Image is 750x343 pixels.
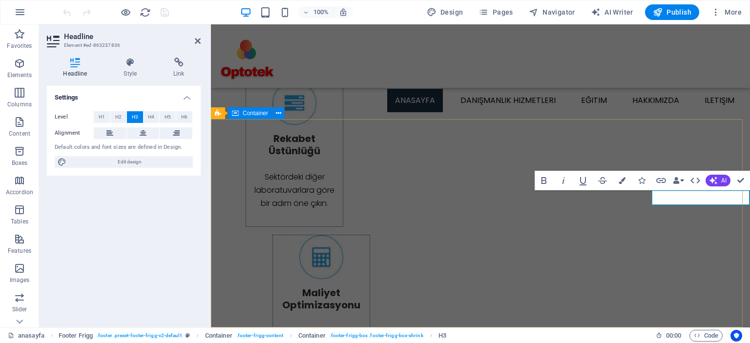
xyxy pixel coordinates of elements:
a: Click to cancel selection. Double-click to open Pages [8,330,44,342]
button: AI Writer [587,4,637,20]
span: Edit design [69,156,190,168]
div: Design (Ctrl+Alt+Y) [423,4,467,20]
span: . footer-frigg-box .footer-frigg-box-shrink [330,330,423,342]
span: Design [427,7,463,17]
button: AI [706,175,730,186]
button: 100% [299,6,333,18]
button: Italic (Ctrl+I) [554,171,573,190]
h2: Headline [64,32,201,41]
span: Publish [653,7,691,17]
span: : [673,332,674,339]
button: Click here to leave preview mode and continue editing [120,6,131,18]
button: Design [423,4,467,20]
p: Slider [12,305,27,313]
span: Navigator [529,7,575,17]
span: H4 [148,111,154,123]
button: Link [652,171,670,190]
span: Code [694,330,718,342]
button: Icons [632,171,651,190]
button: Pages [475,4,517,20]
p: Features [8,247,31,255]
span: 00 00 [666,330,681,342]
h4: Link [157,58,201,78]
p: Images [10,276,30,284]
button: Usercentrics [730,330,742,342]
button: reload [139,6,151,18]
h4: Settings [47,86,201,103]
p: Tables [11,218,28,225]
i: Reload page [140,7,151,18]
span: H5 [165,111,171,123]
span: H2 [115,111,122,123]
button: H1 [94,111,110,123]
h4: Headline [47,58,107,78]
p: Favorites [7,42,32,50]
span: More [711,7,742,17]
h6: Session time [656,330,682,342]
span: AI [721,178,727,183]
button: H4 [144,111,160,123]
p: Columns [7,101,32,108]
label: Alignment [55,127,94,139]
span: Click to select. Double-click to edit [438,330,446,342]
h3: Element #ed-863237836 [64,41,181,50]
i: On resize automatically adjust zoom level to fit chosen device. [339,8,348,17]
button: H6 [176,111,192,123]
button: Underline (Ctrl+U) [574,171,592,190]
span: Container [243,110,268,116]
span: Click to select. Double-click to edit [298,330,326,342]
label: Level [55,111,94,123]
span: Pages [479,7,513,17]
span: H3 [132,111,138,123]
button: Navigator [525,4,579,20]
h6: 100% [313,6,329,18]
button: Data Bindings [671,171,685,190]
button: Strikethrough [593,171,612,190]
p: Accordion [6,188,33,196]
button: Colors [613,171,631,190]
span: Click to select. Double-click to edit [205,330,232,342]
button: H5 [160,111,176,123]
button: H3 [127,111,143,123]
div: Default colors and font sizes are defined in Design. [55,143,193,152]
span: . footer-frigg-content [236,330,283,342]
p: Content [9,130,30,138]
span: Click to select. Double-click to edit [59,330,93,342]
span: H6 [181,111,187,123]
button: Confirm (Ctrl+⏎) [731,171,750,190]
button: More [707,4,746,20]
nav: breadcrumb [59,330,446,342]
button: Bold (Ctrl+B) [535,171,553,190]
button: Publish [645,4,699,20]
p: Elements [7,71,32,79]
button: Code [689,330,723,342]
button: Edit design [55,156,193,168]
button: HTML [686,171,705,190]
h4: Style [107,58,157,78]
span: H1 [99,111,105,123]
span: . footer .preset-footer-frigg-v2-default [97,330,182,342]
button: H2 [110,111,126,123]
p: Boxes [12,159,28,167]
i: This element is a customizable preset [186,333,190,338]
span: AI Writer [591,7,633,17]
